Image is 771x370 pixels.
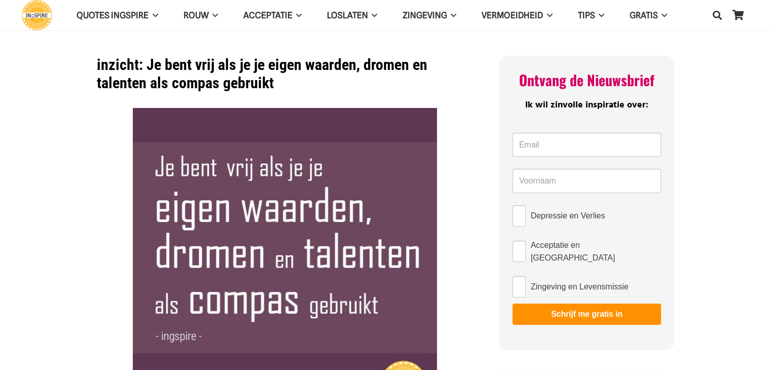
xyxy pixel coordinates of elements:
input: Acceptatie en [GEOGRAPHIC_DATA] [512,241,526,262]
input: Voornaam [512,169,661,193]
span: Zingeving [402,10,447,20]
span: QUOTES INGSPIRE Menu [149,3,158,28]
a: AcceptatieAcceptatie Menu [231,3,314,28]
a: VERMOEIDHEIDVERMOEIDHEID Menu [469,3,565,28]
span: Ontvang de Nieuwsbrief [519,69,654,90]
span: TIPS [577,10,595,20]
span: Acceptatie en [GEOGRAPHIC_DATA] [531,239,661,264]
a: Zoeken [707,3,727,28]
span: ROUW [183,10,208,20]
h1: inzicht: Je bent vrij als je je eigen waarden, dromen en talenten als compas gebruikt [97,56,473,92]
span: Acceptatie [243,10,292,20]
span: GRATIS Menu [658,3,667,28]
input: Email [512,133,661,157]
span: Zingeving Menu [447,3,456,28]
input: Depressie en Verlies [512,205,526,227]
span: Ik wil zinvolle inspiratie over: [525,98,648,113]
a: LoslatenLoslaten Menu [314,3,390,28]
span: GRATIS [630,10,658,20]
a: GRATISGRATIS Menu [617,3,680,28]
input: Zingeving en Levensmissie [512,276,526,298]
span: VERMOEIDHEID Menu [543,3,552,28]
span: Loslaten Menu [368,3,377,28]
span: Depressie en Verlies [531,209,605,222]
button: Schrijf me gratis in [512,304,661,325]
span: Zingeving en Levensmissie [531,280,629,293]
a: TIPSTIPS Menu [565,3,616,28]
a: QUOTES INGSPIREQUOTES INGSPIRE Menu [64,3,170,28]
span: VERMOEIDHEID [482,10,543,20]
span: Loslaten [327,10,368,20]
span: ROUW Menu [208,3,217,28]
a: ROUWROUW Menu [170,3,230,28]
span: Acceptatie Menu [292,3,302,28]
a: ZingevingZingeving Menu [390,3,469,28]
span: TIPS Menu [595,3,604,28]
span: QUOTES INGSPIRE [77,10,149,20]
